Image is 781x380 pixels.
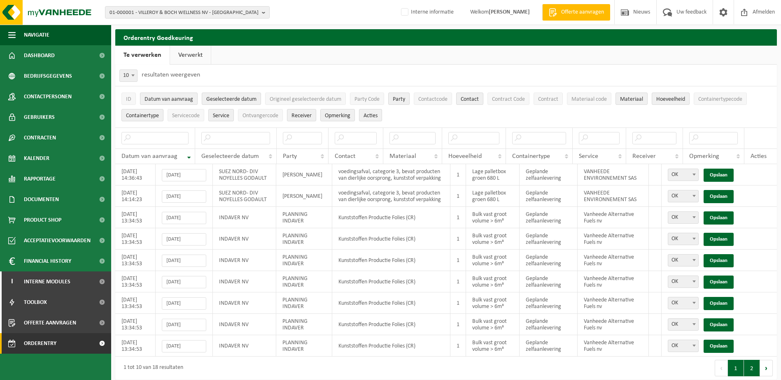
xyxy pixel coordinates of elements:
[115,335,156,357] td: [DATE] 13:34:53
[325,113,350,119] span: Opmerking
[668,190,698,202] span: OK
[359,109,382,121] button: Acties
[571,96,607,102] span: Materiaal code
[213,314,276,335] td: INDAVER NV
[213,271,276,292] td: INDAVER NV
[276,271,332,292] td: PLANNING INDAVER
[213,207,276,228] td: INDAVER NV
[213,292,276,314] td: INDAVER NV
[466,164,520,185] td: Lage palletbox groen 680 L
[119,361,183,375] div: 1 tot 10 van 18 resultaten
[213,185,276,207] td: SUEZ NORD- DIV NOYELLES GODAULT
[276,185,332,207] td: [PERSON_NAME]
[668,319,698,330] span: OK
[142,72,200,78] label: resultaten weergeven
[276,164,332,185] td: [PERSON_NAME]
[466,250,520,271] td: Bulk vast groot volume > 6m³
[115,46,170,65] a: Te verwerken
[668,212,698,223] span: OK
[24,210,61,230] span: Product Shop
[121,93,136,105] button: IDID: Activate to sort
[579,153,598,160] span: Service
[466,271,520,292] td: Bulk vast groot volume > 6m³
[704,297,734,310] a: Opslaan
[332,335,450,357] td: Kunststoffen Productie Folies (CR)
[115,29,777,45] h2: Orderentry Goedkeuring
[119,70,138,82] span: 10
[466,185,520,207] td: Lage palletbox groen 680 L
[399,6,454,19] label: Interne informatie
[291,113,312,119] span: Receiver
[213,228,276,250] td: INDAVER NV
[520,314,578,335] td: Geplande zelfaanlevering
[450,335,466,357] td: 1
[393,96,405,102] span: Party
[242,113,278,119] span: Ontvangercode
[744,360,760,376] button: 2
[276,292,332,314] td: PLANNING INDAVER
[8,271,16,292] span: I
[24,127,56,148] span: Contracten
[24,333,93,354] span: Orderentry Goedkeuring
[466,292,520,314] td: Bulk vast groot volume > 6m³
[126,96,131,102] span: ID
[24,292,47,313] span: Toolbox
[213,250,276,271] td: INDAVER NV
[332,164,450,185] td: voedingsafval, categorie 3, bevat producten van dierlijke oorsprong, kunststof verpakking
[534,93,563,105] button: ContractContract: Activate to sort
[115,207,156,228] td: [DATE] 13:34:53
[276,314,332,335] td: PLANNING INDAVER
[668,318,699,331] span: OK
[332,271,450,292] td: Kunststoffen Productie Folies (CR)
[350,93,384,105] button: Party CodeParty Code: Activate to sort
[24,251,71,271] span: Financial History
[520,271,578,292] td: Geplande zelfaanlevering
[520,164,578,185] td: Geplande zelfaanlevering
[450,271,466,292] td: 1
[512,153,550,160] span: Containertype
[567,93,611,105] button: Materiaal codeMateriaal code: Activate to sort
[276,207,332,228] td: PLANNING INDAVER
[578,207,649,228] td: Vanheede Alternative Fuels nv
[202,93,261,105] button: Geselecteerde datumGeselecteerde datum: Activate to sort
[704,211,734,225] a: Opslaan
[492,96,525,102] span: Contract Code
[520,250,578,271] td: Geplande zelfaanlevering
[715,360,728,376] button: Previous
[520,185,578,207] td: Geplande zelfaanlevering
[578,228,649,250] td: Vanheede Alternative Fuels nv
[140,93,198,105] button: Datum van aanvraagDatum van aanvraag: Activate to remove sorting
[201,153,259,160] span: Geselecteerde datum
[559,8,606,16] span: Offerte aanvragen
[364,113,378,119] span: Acties
[466,228,520,250] td: Bulk vast groot volume > 6m³
[668,276,698,287] span: OK
[450,185,466,207] td: 1
[320,109,355,121] button: OpmerkingOpmerking: Activate to sort
[121,153,177,160] span: Datum van aanvraag
[615,93,648,105] button: MateriaalMateriaal: Activate to sort
[728,360,744,376] button: 1
[115,228,156,250] td: [DATE] 13:34:53
[276,335,332,357] td: PLANNING INDAVER
[668,169,698,181] span: OK
[704,318,734,331] a: Opslaan
[704,233,734,246] a: Opslaan
[578,164,649,185] td: VANHEEDE ENVIRONNEMENT SAS
[668,255,698,266] span: OK
[450,228,466,250] td: 1
[668,169,699,181] span: OK
[668,276,699,288] span: OK
[24,148,49,169] span: Kalender
[126,113,159,119] span: Containertype
[578,185,649,207] td: VANHEEDE ENVIRONNEMENT SAS
[489,9,530,15] strong: [PERSON_NAME]
[704,276,734,289] a: Opslaan
[450,314,466,335] td: 1
[110,7,259,19] span: 01-000001 - VILLEROY & BOCH WELLNESS NV - [GEOGRAPHIC_DATA]
[206,96,256,102] span: Geselecteerde datum
[668,211,699,224] span: OK
[698,96,742,102] span: Containertypecode
[668,233,698,245] span: OK
[332,207,450,228] td: Kunststoffen Productie Folies (CR)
